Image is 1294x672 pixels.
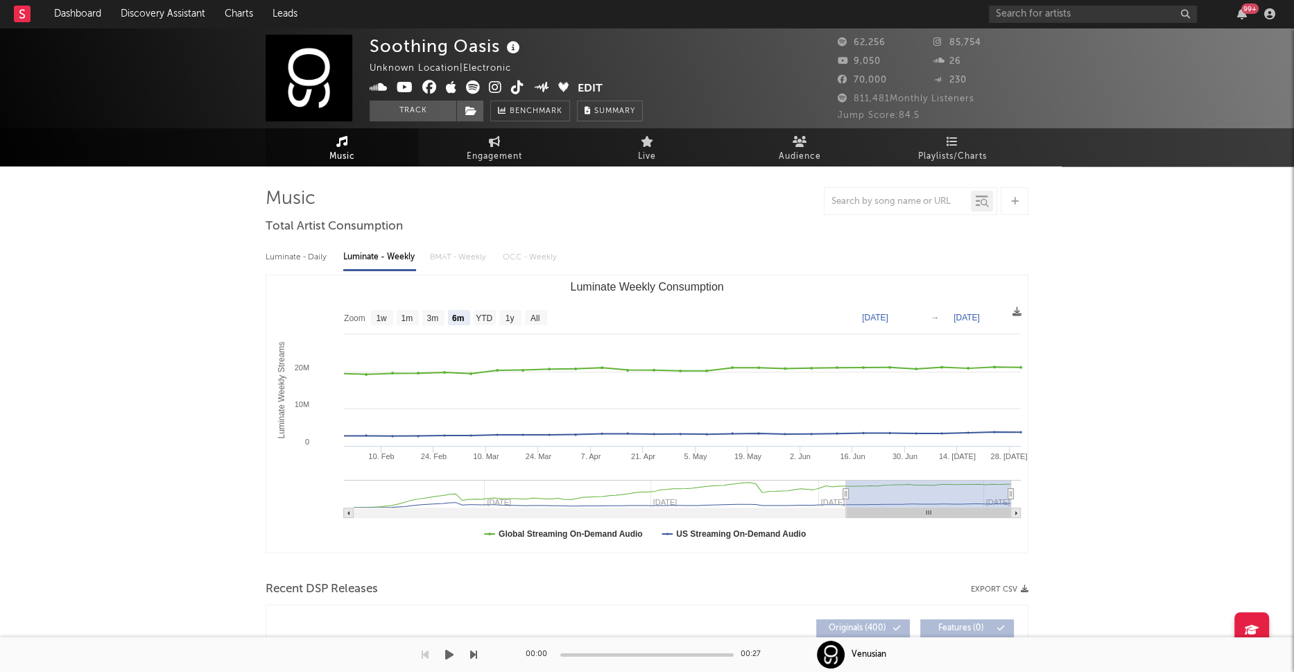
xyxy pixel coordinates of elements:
[989,6,1197,23] input: Search for artists
[530,313,540,323] text: All
[510,103,562,120] span: Benchmark
[305,438,309,446] text: 0
[526,452,552,460] text: 24. Mar
[734,452,762,460] text: 19. May
[838,57,881,66] span: 9,050
[295,400,309,408] text: 10M
[266,581,378,598] span: Recent DSP Releases
[266,128,418,166] a: Music
[825,624,889,632] span: Originals ( 400 )
[473,452,499,460] text: 10. Mar
[467,148,522,165] span: Engagement
[329,148,355,165] span: Music
[684,452,707,460] text: 5. May
[370,101,456,121] button: Track
[838,76,887,85] span: 70,000
[578,80,603,98] button: Edit
[401,313,413,323] text: 1m
[838,111,920,120] span: Jump Score: 84.5
[418,128,571,166] a: Engagement
[971,585,1028,594] button: Export CSV
[790,452,811,460] text: 2. Jun
[741,646,768,663] div: 00:27
[343,245,416,269] div: Luminate - Weekly
[933,38,981,47] span: 85,754
[638,148,656,165] span: Live
[421,452,447,460] text: 24. Feb
[594,107,635,115] span: Summary
[862,313,888,322] text: [DATE]
[266,218,403,235] span: Total Artist Consumption
[426,313,438,323] text: 3m
[954,313,980,322] text: [DATE]
[933,57,961,66] span: 26
[577,101,643,121] button: Summary
[931,313,939,322] text: →
[816,619,910,637] button: Originals(400)
[506,313,515,323] text: 1y
[676,529,806,539] text: US Streaming On-Demand Audio
[376,313,387,323] text: 1w
[277,342,286,439] text: Luminate Weekly Streams
[368,452,394,460] text: 10. Feb
[929,624,993,632] span: Features ( 0 )
[779,148,821,165] span: Audience
[631,452,655,460] text: 21. Apr
[370,60,527,77] div: Unknown Location | Electronic
[499,529,643,539] text: Global Streaming On-Demand Audio
[838,38,886,47] span: 62,256
[570,281,723,293] text: Luminate Weekly Consumption
[490,101,570,121] a: Benchmark
[1241,3,1259,14] div: 99 +
[939,452,976,460] text: 14. [DATE]
[852,648,886,661] div: Venusian
[476,313,492,323] text: YTD
[295,363,309,372] text: 20M
[892,452,917,460] text: 30. Jun
[723,128,876,166] a: Audience
[452,313,464,323] text: 6m
[918,148,987,165] span: Playlists/Charts
[840,452,865,460] text: 16. Jun
[933,76,967,85] span: 230
[990,452,1027,460] text: 28. [DATE]
[1237,8,1247,19] button: 99+
[581,452,601,460] text: 7. Apr
[266,245,329,269] div: Luminate - Daily
[920,619,1014,637] button: Features(0)
[825,196,971,207] input: Search by song name or URL
[370,35,524,58] div: Soothing Oasis
[266,275,1028,553] svg: Luminate Weekly Consumption
[526,646,553,663] div: 00:00
[838,94,974,103] span: 811,481 Monthly Listeners
[571,128,723,166] a: Live
[876,128,1028,166] a: Playlists/Charts
[344,313,365,323] text: Zoom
